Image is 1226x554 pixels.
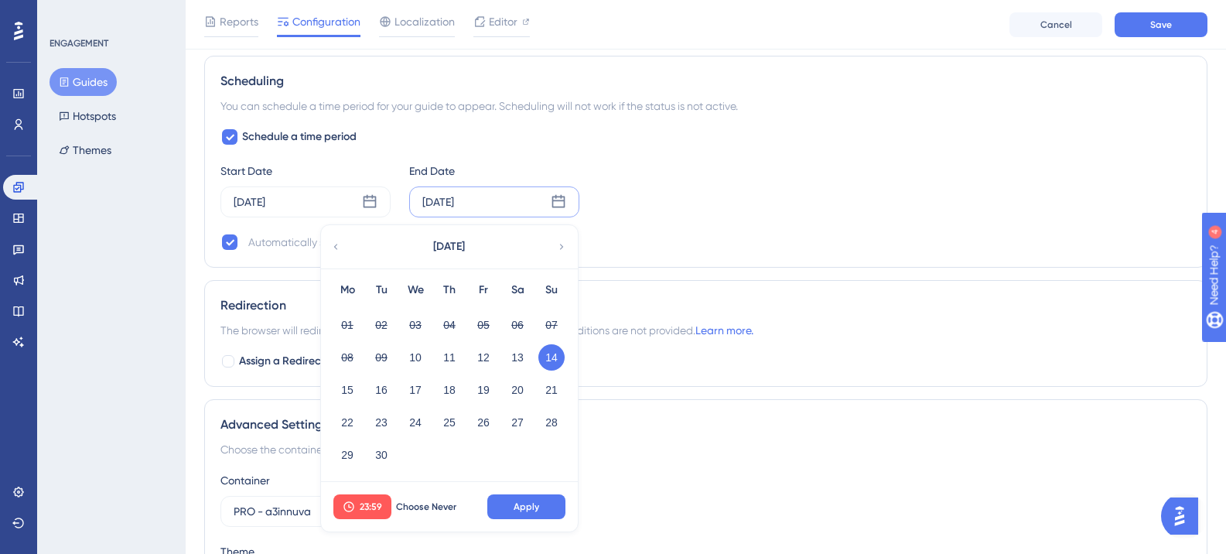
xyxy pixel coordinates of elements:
div: 4 [108,8,112,20]
span: Cancel [1040,19,1072,31]
div: You can schedule a time period for your guide to appear. Scheduling will not work if the status i... [220,97,1191,115]
button: 26 [470,409,497,436]
div: [DATE] [422,193,454,211]
button: 07 [538,312,565,338]
button: 05 [470,312,497,338]
div: Fr [466,281,500,299]
span: Apply [514,501,539,513]
button: 19 [470,377,497,403]
button: 01 [334,312,360,338]
button: 25 [436,409,463,436]
button: 04 [436,312,463,338]
button: Apply [487,494,565,519]
div: Sa [500,281,534,299]
button: 24 [402,409,429,436]
button: 21 [538,377,565,403]
div: Automatically set as “Inactive” when the scheduled period is over. [248,233,567,251]
button: Save [1115,12,1207,37]
button: 29 [334,442,360,468]
span: Need Help? [36,4,97,22]
button: Guides [50,68,117,96]
span: The browser will redirect to the “Redirection URL” when the Targeting Conditions are not provided. [220,321,753,340]
button: PRO - a3innuva [220,496,391,527]
button: 30 [368,442,394,468]
button: Choose Never [391,494,461,519]
button: 08 [334,344,360,371]
a: Learn more. [695,324,753,337]
span: Save [1150,19,1172,31]
button: Hotspots [50,102,125,130]
div: [DATE] [234,193,265,211]
button: 13 [504,344,531,371]
span: Localization [394,12,455,31]
button: 12 [470,344,497,371]
div: End Date [409,162,579,180]
button: 23:59 [333,494,391,519]
span: Schedule a time period [242,128,357,146]
button: 14 [538,344,565,371]
button: 28 [538,409,565,436]
div: Redirection [220,296,1191,315]
span: Configuration [292,12,360,31]
span: Assign a Redirection URL [239,352,361,371]
button: Cancel [1009,12,1102,37]
button: 27 [504,409,531,436]
button: 06 [504,312,531,338]
div: Advanced Settings [220,415,1191,434]
div: We [398,281,432,299]
div: Su [534,281,569,299]
span: Reports [220,12,258,31]
button: [DATE] [371,231,526,262]
button: 02 [368,312,394,338]
span: Choose Never [396,501,456,513]
button: 17 [402,377,429,403]
button: 23 [368,409,394,436]
button: 09 [368,344,394,371]
span: Editor [489,12,517,31]
button: 20 [504,377,531,403]
button: 16 [368,377,394,403]
button: 10 [402,344,429,371]
span: PRO - a3innuva [234,502,311,521]
span: 23:59 [360,501,382,513]
button: 11 [436,344,463,371]
div: Scheduling [220,72,1191,91]
div: Container [220,471,1191,490]
iframe: UserGuiding AI Assistant Launcher [1161,493,1207,539]
div: Th [432,281,466,299]
span: [DATE] [433,238,465,256]
div: Choose the container and theme for the guide. [220,440,1191,459]
button: Themes [50,136,121,164]
div: Tu [364,281,398,299]
div: Mo [330,281,364,299]
div: ENGAGEMENT [50,37,108,50]
div: Start Date [220,162,391,180]
button: 15 [334,377,360,403]
button: 22 [334,409,360,436]
button: 18 [436,377,463,403]
button: 03 [402,312,429,338]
